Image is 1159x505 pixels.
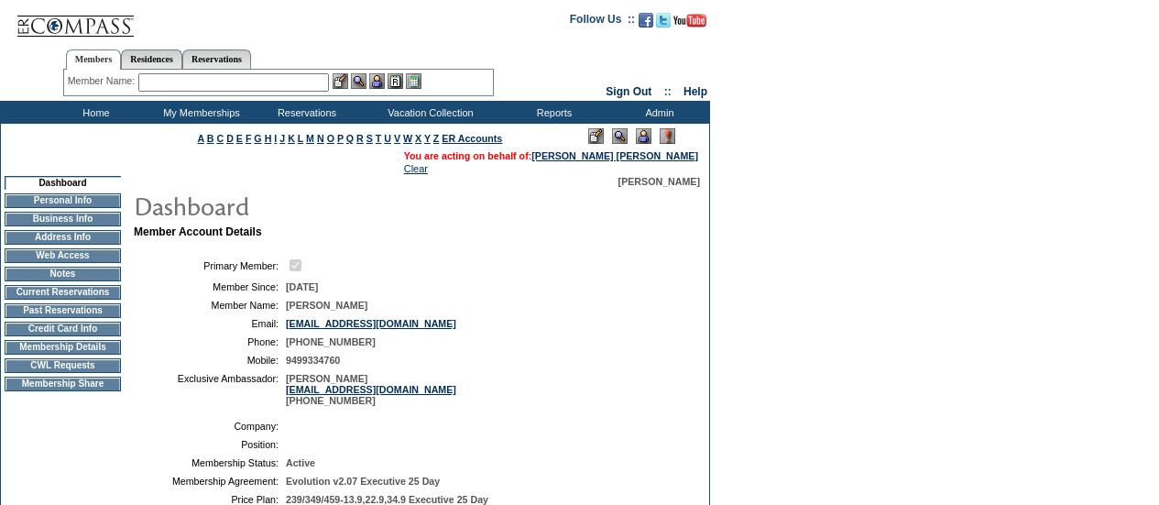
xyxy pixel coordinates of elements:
img: Impersonate [636,128,651,144]
a: Residences [121,49,182,69]
img: View Mode [612,128,628,144]
img: Impersonate [369,73,385,89]
a: U [384,133,391,144]
a: N [317,133,324,144]
img: Edit Mode [588,128,604,144]
a: R [356,133,364,144]
a: W [403,133,412,144]
a: A [198,133,204,144]
span: Active [286,457,315,468]
span: You are acting on behalf of: [404,150,698,161]
a: Follow us on Twitter [656,18,671,29]
td: Company: [141,421,279,432]
a: D [226,133,234,144]
td: Membership Share [5,377,121,391]
td: Notes [5,267,121,281]
a: T [376,133,382,144]
td: Phone: [141,336,279,347]
span: [PERSON_NAME] [618,176,700,187]
a: Subscribe to our YouTube Channel [673,18,706,29]
a: H [265,133,272,144]
b: Member Account Details [134,225,262,238]
td: CWL Requests [5,358,121,373]
td: Web Access [5,248,121,263]
td: Position: [141,439,279,450]
a: Reservations [182,49,251,69]
span: 9499334760 [286,355,340,366]
a: M [306,133,314,144]
td: Price Plan: [141,494,279,505]
a: J [279,133,285,144]
span: 239/349/459-13.9,22.9,34.9 Executive 25 Day [286,494,488,505]
a: K [288,133,295,144]
td: Member Since: [141,281,279,292]
td: Member Name: [141,300,279,311]
a: B [207,133,214,144]
td: Primary Member: [141,257,279,274]
td: Membership Status: [141,457,279,468]
span: [DATE] [286,281,318,292]
img: Subscribe to our YouTube Channel [673,14,706,27]
div: Member Name: [68,73,138,89]
a: F [246,133,252,144]
td: Membership Agreement: [141,476,279,487]
a: S [366,133,373,144]
a: O [327,133,334,144]
td: Membership Details [5,340,121,355]
a: Become our fan on Facebook [639,18,653,29]
img: pgTtlDashboard.gif [133,187,499,224]
span: :: [664,85,672,98]
td: Vacation Collection [357,101,499,124]
span: [PHONE_NUMBER] [286,336,376,347]
a: C [216,133,224,144]
a: Sign Out [606,85,651,98]
a: V [394,133,400,144]
td: Follow Us :: [570,11,635,33]
a: ER Accounts [442,133,502,144]
td: Reservations [252,101,357,124]
td: Exclusive Ambassador: [141,373,279,406]
a: [EMAIL_ADDRESS][DOMAIN_NAME] [286,318,456,329]
img: Follow us on Twitter [656,13,671,27]
a: X [415,133,421,144]
a: Clear [404,163,428,174]
a: P [337,133,344,144]
a: Q [346,133,354,144]
a: I [274,133,277,144]
img: b_calculator.gif [406,73,421,89]
td: Past Reservations [5,303,121,318]
span: [PERSON_NAME] [286,300,367,311]
a: [PERSON_NAME] [PERSON_NAME] [531,150,698,161]
img: Reservations [388,73,403,89]
a: Y [424,133,431,144]
span: Evolution v2.07 Executive 25 Day [286,476,440,487]
a: G [254,133,261,144]
img: Become our fan on Facebook [639,13,653,27]
img: b_edit.gif [333,73,348,89]
td: Address Info [5,230,121,245]
td: Admin [605,101,710,124]
a: [EMAIL_ADDRESS][DOMAIN_NAME] [286,384,456,395]
td: Home [41,101,147,124]
a: Members [66,49,122,70]
td: Current Reservations [5,285,121,300]
td: Dashboard [5,176,121,190]
a: L [298,133,303,144]
td: Business Info [5,212,121,226]
img: Log Concern/Member Elevation [660,128,675,144]
a: Z [433,133,440,144]
a: Help [683,85,707,98]
span: [PERSON_NAME] [PHONE_NUMBER] [286,373,456,406]
td: Credit Card Info [5,322,121,336]
td: Mobile: [141,355,279,366]
td: Personal Info [5,193,121,208]
td: My Memberships [147,101,252,124]
td: Email: [141,318,279,329]
td: Reports [499,101,605,124]
img: View [351,73,366,89]
a: E [236,133,243,144]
